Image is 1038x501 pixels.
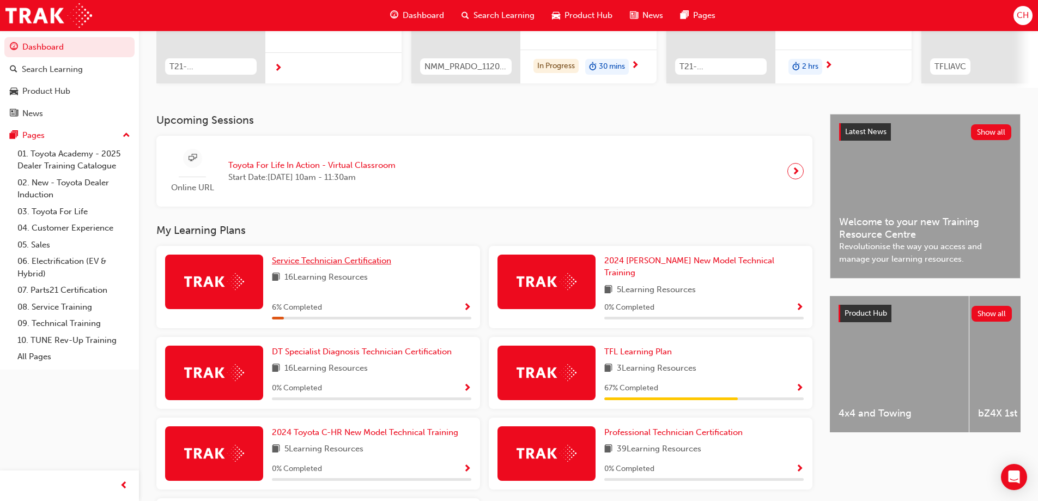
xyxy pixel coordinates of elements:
span: book-icon [604,283,612,297]
span: 0 % Completed [272,463,322,475]
span: Show Progress [463,303,471,313]
img: Trak [517,273,576,290]
img: Trak [184,445,244,462]
button: Show all [972,306,1012,322]
span: T21-FOD_HVIS_PREREQ [679,61,762,73]
span: TFLIAVC [934,61,966,73]
button: CH [1013,6,1033,25]
span: sessionType_ONLINE_URL-icon [189,152,197,165]
span: Start Date: [DATE] 10am - 11:30am [228,171,396,184]
a: 02. New - Toyota Dealer Induction [13,174,135,203]
span: book-icon [272,271,280,285]
span: Show Progress [796,303,804,313]
a: 06. Electrification (EV & Hybrid) [13,253,135,282]
a: 2024 Toyota C-HR New Model Technical Training [272,426,463,439]
span: guage-icon [390,9,398,22]
button: Show Progress [796,301,804,315]
span: Online URL [165,182,220,194]
span: News [642,9,663,22]
span: 4x4 and Towing [839,407,960,420]
a: Latest NewsShow all [839,123,1011,141]
span: guage-icon [10,43,18,52]
img: Trak [517,445,576,462]
span: Pages [693,9,715,22]
span: duration-icon [792,60,800,74]
span: next-icon [792,164,800,179]
h3: Upcoming Sessions [156,114,812,126]
a: TFL Learning Plan [604,346,676,358]
a: 05. Sales [13,237,135,253]
span: book-icon [272,362,280,376]
span: 6 % Completed [272,301,322,314]
a: Product HubShow all [839,305,1012,322]
span: TFL Learning Plan [604,347,672,357]
span: 5 Learning Resources [617,283,696,297]
span: search-icon [462,9,469,22]
span: next-icon [631,61,639,71]
a: News [4,104,135,124]
span: DT Specialist Diagnosis Technician Certification [272,347,452,357]
span: T21-STFOS_PRE_READ [169,61,252,73]
a: 08. Service Training [13,299,135,316]
button: Show Progress [463,301,471,315]
span: search-icon [10,65,17,75]
span: Professional Technician Certification [604,427,743,437]
span: 39 Learning Resources [617,443,701,456]
span: Product Hub [845,309,887,318]
a: guage-iconDashboard [381,4,453,27]
button: Show Progress [796,382,804,395]
button: Show Progress [463,382,471,395]
span: 67 % Completed [604,382,658,395]
span: NMM_PRADO_112024_MODULE_1 [424,61,507,73]
span: 2024 [PERSON_NAME] New Model Technical Training [604,256,774,278]
span: car-icon [552,9,560,22]
div: Product Hub [22,85,70,98]
button: Show Progress [463,462,471,476]
span: Show Progress [463,464,471,474]
a: All Pages [13,348,135,365]
span: 30 mins [599,61,625,73]
img: Trak [184,273,244,290]
span: Service Technician Certification [272,256,391,265]
span: up-icon [123,129,130,143]
h3: My Learning Plans [156,224,812,237]
span: 3 Learning Resources [617,362,696,376]
a: Service Technician Certification [272,255,396,267]
button: Show Progress [796,462,804,476]
a: 2024 [PERSON_NAME] New Model Technical Training [604,255,804,279]
a: 04. Customer Experience [13,220,135,237]
button: Show all [971,124,1012,140]
span: Search Learning [474,9,535,22]
span: 0 % Completed [604,463,654,475]
img: Trak [184,364,244,381]
span: book-icon [272,443,280,456]
a: Professional Technician Certification [604,426,747,439]
span: Welcome to your new Training Resource Centre [839,216,1011,240]
div: News [22,107,43,120]
a: Online URLToyota For Life In Action - Virtual ClassroomStart Date:[DATE] 10am - 11:30am [165,144,804,198]
a: 10. TUNE Rev-Up Training [13,332,135,349]
span: Latest News [845,127,887,136]
a: Dashboard [4,37,135,57]
a: Latest NewsShow allWelcome to your new Training Resource CentreRevolutionise the way you access a... [830,114,1021,279]
span: pages-icon [10,131,18,141]
img: Trak [5,3,92,28]
span: next-icon [274,64,282,74]
span: Dashboard [403,9,444,22]
span: car-icon [10,87,18,96]
span: news-icon [10,109,18,119]
a: DT Specialist Diagnosis Technician Certification [272,346,456,358]
a: search-iconSearch Learning [453,4,543,27]
span: 16 Learning Resources [284,362,368,376]
button: Pages [4,125,135,146]
span: next-icon [824,61,833,71]
a: news-iconNews [621,4,672,27]
span: 2 hrs [802,61,818,73]
a: 09. Technical Training [13,315,135,332]
a: pages-iconPages [672,4,724,27]
span: 5 Learning Resources [284,443,363,456]
span: 2024 Toyota C-HR New Model Technical Training [272,427,458,437]
button: DashboardSearch LearningProduct HubNews [4,35,135,125]
span: news-icon [630,9,638,22]
div: Open Intercom Messenger [1001,464,1027,490]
